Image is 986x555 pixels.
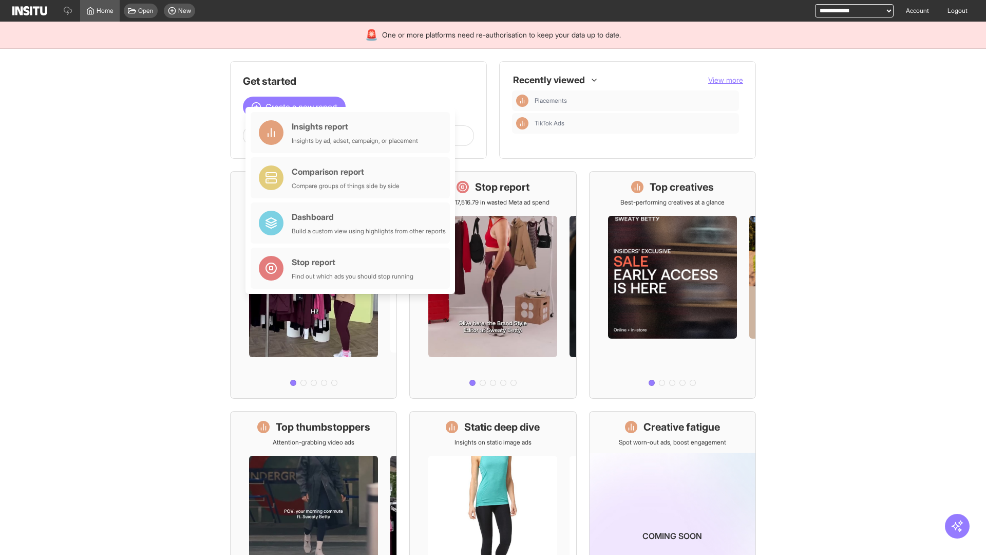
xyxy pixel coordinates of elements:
a: What's live nowSee all active ads instantly [230,171,397,399]
h1: Get started [243,74,474,88]
span: Placements [535,97,735,105]
div: Insights [516,95,528,107]
p: Best-performing creatives at a glance [620,198,725,207]
span: TikTok Ads [535,119,564,127]
div: 🚨 [365,28,378,42]
span: Create a new report [266,101,337,113]
p: Insights on static image ads [454,438,532,447]
p: Attention-grabbing video ads [273,438,354,447]
span: One or more platforms need re-authorisation to keep your data up to date. [382,30,621,40]
div: Find out which ads you should stop running [292,272,413,281]
h1: Static deep dive [464,420,540,434]
span: TikTok Ads [535,119,735,127]
div: Comparison report [292,165,400,178]
img: Logo [12,6,47,15]
div: Insights report [292,120,418,133]
span: Open [138,7,154,15]
span: Placements [535,97,567,105]
a: Stop reportSave £17,516.79 in wasted Meta ad spend [409,171,576,399]
div: Insights [516,117,528,129]
h1: Stop report [475,180,529,194]
span: Home [97,7,113,15]
div: Stop report [292,256,413,268]
span: View more [708,76,743,84]
a: Top creativesBest-performing creatives at a glance [589,171,756,399]
h1: Top creatives [650,180,714,194]
div: Dashboard [292,211,446,223]
span: New [178,7,191,15]
p: Save £17,516.79 in wasted Meta ad spend [437,198,549,207]
div: Compare groups of things side by side [292,182,400,190]
button: View more [708,75,743,85]
button: Create a new report [243,97,346,117]
div: Insights by ad, adset, campaign, or placement [292,137,418,145]
div: Build a custom view using highlights from other reports [292,227,446,235]
h1: Top thumbstoppers [276,420,370,434]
